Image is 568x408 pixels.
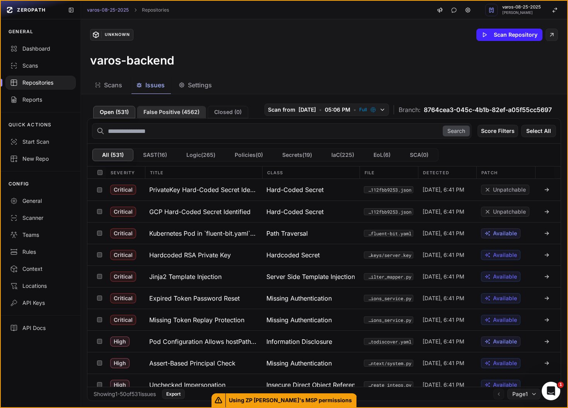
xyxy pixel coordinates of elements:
[423,316,464,324] span: [DATE], 6:41 PM
[493,273,517,280] span: Available
[325,106,350,114] span: 05:06 PM
[9,29,33,35] p: GENERAL
[87,374,561,395] div: High Unchecked Impersonation Insecure Direct Object Reference (IDOR) src/varos-integs/varos_integ...
[145,223,262,244] button: Kubernetes Pod in `fluent-bit.yaml` mounts `hostPath` to host filesystem
[493,186,526,194] span: Unpatchable
[542,382,560,400] iframe: Intercom live chat
[87,201,561,222] div: Critical GCP Hard-Coded Secret Identified Hard-Coded Secret src/varos-enrichment/varos_enrichment...
[268,106,295,114] span: Scan from
[493,381,517,389] span: Available
[262,167,360,178] div: Class
[364,186,413,193] button: src/varos-enrichment/varos_enrichment/website_categorization/varos-299709-ed112fbb9253.json
[266,294,332,303] span: Missing Authentication
[87,244,561,265] div: Critical Hardcoded RSA Private Key Hardcoded Secret localkeys/server.key [DATE], 6:41 PM Available
[92,149,133,161] button: All (531)
[423,208,464,216] span: [DATE], 6:41 PM
[145,80,165,90] span: Issues
[502,5,541,9] span: varos-08-25-2025
[481,1,567,19] button: varos-08-25-2025 [PERSON_NAME]
[476,167,535,178] div: Patch
[149,229,257,238] h3: Kubernetes Pod in `fluent-bit.yaml` mounts `hostPath` to host filesystem
[10,248,71,256] div: Rules
[423,338,464,345] span: [DATE], 6:41 PM
[266,229,308,238] span: Path Traversal
[1,243,80,260] a: Rules
[521,125,556,137] button: Select All
[226,393,357,407] span: Using ZP [PERSON_NAME]'s MSP permissions
[364,230,413,237] button: devops/prod/fluent-bit.yaml
[264,104,389,116] button: Scan from [DATE] • 05:06 PM • Full
[1,91,80,108] a: Reports
[145,266,262,287] button: Jinja2 Template Injection
[149,315,244,325] h3: Missing Token Replay Protection
[1,260,80,277] a: Context
[364,252,413,258] button: localkeys/server.key
[87,222,561,244] div: Critical Kubernetes Pod in `fluent-bit.yaml` mounts `hostPath` to host filesystem Path Traversal ...
[133,149,177,161] button: SAST(16)
[493,229,517,237] span: Available
[1,150,80,167] a: New Repo
[101,31,133,38] div: Unknown
[90,53,174,67] h3: varos-backend
[208,106,248,118] button: Closed (0)
[133,7,138,13] svg: chevron right,
[266,315,332,325] span: Missing Authentication
[87,352,561,374] div: High Assert-Based Principal Check Missing Authentication src/varos-api-base/varos_api_base/app_co...
[142,7,169,13] a: Repositories
[353,106,356,114] span: •
[400,149,438,161] button: SCA(0)
[1,192,80,209] a: General
[1,74,80,91] a: Repositories
[87,330,561,352] div: High Pod Configuration Allows hostPath Volume Mounts Enabling Node Filesystem Access Information ...
[162,389,185,399] button: Export
[364,273,413,280] button: src/varos-dashboards/varos_dashboards/card_data/filter_mapper.py
[10,62,71,70] div: Scans
[10,231,71,239] div: Teams
[443,126,470,136] button: Search
[512,390,528,398] span: Page 1
[110,315,136,325] span: Critical
[364,208,413,215] code: src/varos-enrichment/varos_enrichment/website_categorization/varos-299709-ed112fbb9253.json
[423,273,464,280] span: [DATE], 6:41 PM
[110,337,130,347] span: High
[399,105,421,114] span: Branch:
[364,360,413,367] button: src/varos-api-base/varos_api_base/app_context/system.py
[145,309,262,330] button: Missing Token Replay Protection
[145,331,262,352] button: Pod Configuration Allows hostPath Volume Mounts Enabling Node Filesystem Access
[502,11,541,15] span: [PERSON_NAME]
[110,380,130,390] span: High
[418,167,476,178] div: Detected
[149,207,251,216] h3: GCP Hard-Coded Secret Identified
[423,294,464,302] span: [DATE], 6:41 PM
[110,272,136,282] span: Critical
[266,337,332,346] span: Information Disclosure
[149,380,225,389] h3: Unchecked Impersonation
[17,7,46,13] span: ZEROPATH
[87,179,561,201] div: Critical PrivateKey Hard-Coded Secret Identified Hard-Coded Secret src/varos-enrichment/varos_enr...
[110,207,136,217] span: Critical
[558,382,564,388] span: 1
[10,282,71,290] div: Locations
[478,125,518,137] button: Score Filters
[110,250,136,260] span: Critical
[364,295,413,302] button: src/varos-account/varos_account/service/users_v2/user_notifications_service.py
[10,79,71,87] div: Repositories
[493,316,517,324] span: Available
[93,106,135,118] button: Open (531)
[10,265,71,273] div: Context
[364,149,400,161] button: EoL(6)
[1,277,80,294] a: Locations
[364,316,413,323] button: src/varos-account/varos_account/service/users_v2/user_notifications_service.py
[266,185,324,194] span: Hard-Coded Secret
[10,45,71,53] div: Dashboard
[104,80,122,90] span: Scans
[177,149,225,161] button: Logic(265)
[10,299,71,307] div: API Keys
[110,185,136,195] span: Critical
[1,133,80,150] button: Start Scan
